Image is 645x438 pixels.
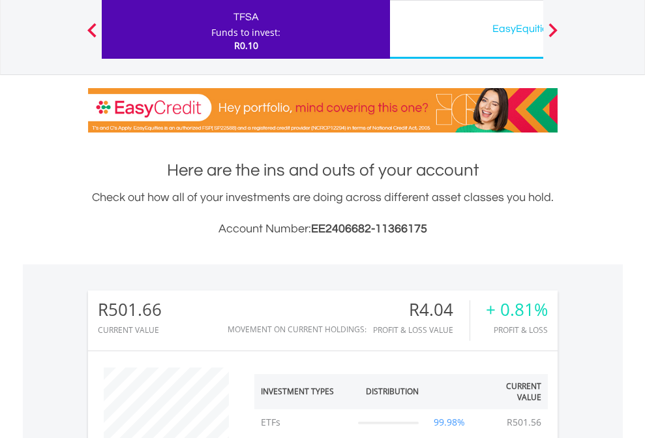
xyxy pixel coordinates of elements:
div: Distribution [366,386,419,397]
h1: Here are the ins and outs of your account [88,159,558,182]
div: Funds to invest: [211,26,280,39]
div: TFSA [110,8,382,26]
button: Previous [79,29,105,42]
button: Next [540,29,566,42]
span: EE2406682-11366175 [311,223,427,235]
img: EasyCredit Promotion Banner [88,88,558,133]
td: ETFs [254,409,352,435]
td: R501.56 [500,409,548,435]
div: Check out how all of your investments are doing across different asset classes you hold. [88,189,558,238]
span: R0.10 [234,39,258,52]
div: Profit & Loss Value [373,326,470,334]
div: Movement on Current Holdings: [228,325,367,334]
th: Current Value [474,374,548,409]
div: R4.04 [373,300,470,319]
div: Profit & Loss [486,326,548,334]
th: Investment Types [254,374,352,409]
h3: Account Number: [88,220,558,238]
div: CURRENT VALUE [98,326,162,334]
div: + 0.81% [486,300,548,319]
div: R501.66 [98,300,162,319]
td: 99.98% [425,409,474,435]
